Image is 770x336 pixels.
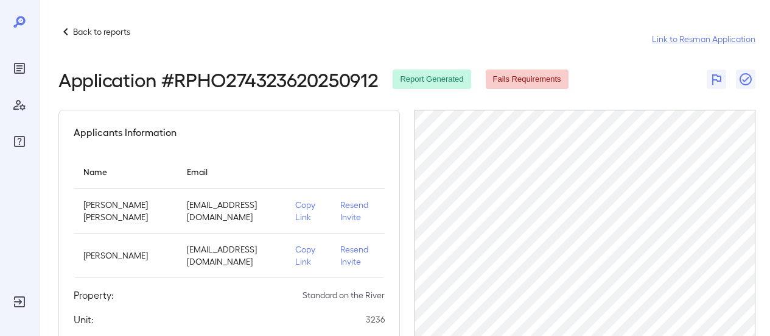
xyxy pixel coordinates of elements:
[58,68,378,90] h2: Application # RPHO274323620250912
[74,154,385,278] table: simple table
[393,74,471,85] span: Report Generated
[74,288,114,302] h5: Property:
[74,125,177,140] h5: Applicants Information
[187,199,276,223] p: [EMAIL_ADDRESS][DOMAIN_NAME]
[295,243,320,268] p: Copy Link
[73,26,130,38] p: Back to reports
[74,312,94,327] h5: Unit:
[83,249,167,262] p: [PERSON_NAME]
[652,33,755,45] a: Link to Resman Application
[707,70,726,89] button: Flag Report
[366,313,385,326] p: 3236
[10,59,29,78] div: Reports
[340,243,375,268] p: Resend Invite
[10,132,29,151] div: FAQ
[74,154,177,189] th: Name
[736,70,755,89] button: Close Report
[295,199,320,223] p: Copy Link
[303,289,385,301] p: Standard on the River
[10,292,29,312] div: Log Out
[10,95,29,115] div: Manage Users
[187,243,276,268] p: [EMAIL_ADDRESS][DOMAIN_NAME]
[83,199,167,223] p: [PERSON_NAME] [PERSON_NAME]
[340,199,375,223] p: Resend Invite
[177,154,285,189] th: Email
[486,74,569,85] span: Fails Requirements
